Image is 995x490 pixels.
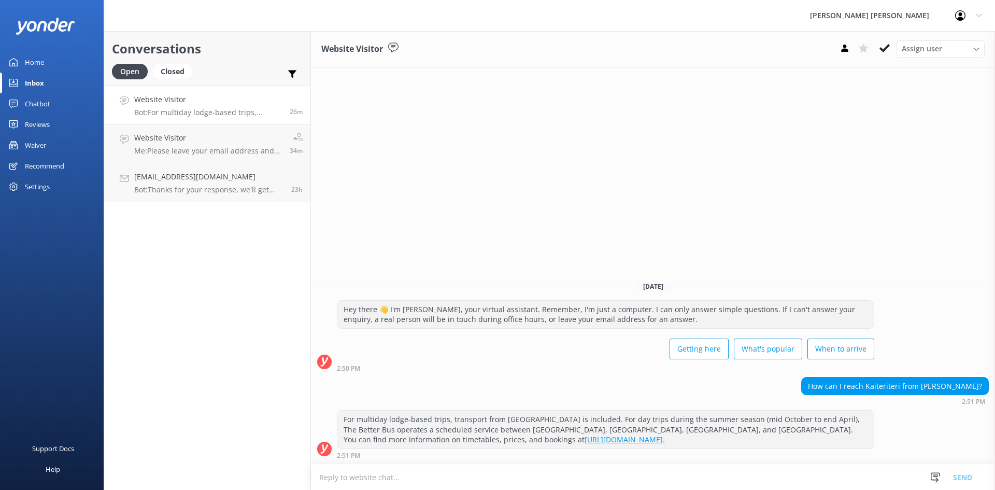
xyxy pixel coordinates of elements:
div: Recommend [25,156,64,176]
div: Help [46,459,60,480]
div: Settings [25,176,50,197]
div: Open [112,64,148,79]
span: Aug 23 2025 02:43pm (UTC +12:00) Pacific/Auckland [290,146,303,155]
strong: 2:51 PM [962,399,985,405]
div: Aug 23 2025 02:50pm (UTC +12:00) Pacific/Auckland [337,365,874,372]
div: Reviews [25,114,50,135]
div: Hey there 👋 I'm [PERSON_NAME], your virtual assistant. Remember, I'm just a computer. I can only ... [337,301,874,328]
a: Open [112,65,153,77]
span: Aug 23 2025 02:51pm (UTC +12:00) Pacific/Auckland [290,107,303,116]
div: Assign User [897,40,985,57]
p: Bot: For multiday lodge-based trips, transport from [GEOGRAPHIC_DATA] is included. For day trips ... [134,108,282,117]
div: Home [25,52,44,73]
span: Assign user [902,43,942,54]
button: When to arrive [807,339,874,359]
button: Getting here [670,339,729,359]
h4: Website Visitor [134,132,282,144]
a: [URL][DOMAIN_NAME]. [585,435,665,444]
a: Website VisitorMe:Please leave your email address and we will send you a map.34m [104,124,310,163]
a: [EMAIL_ADDRESS][DOMAIN_NAME]Bot:Thanks for your response, we'll get back to you as soon as we can... [104,163,310,202]
div: Chatbot [25,93,50,114]
div: Aug 23 2025 02:51pm (UTC +12:00) Pacific/Auckland [337,452,874,459]
h3: Website Visitor [321,43,383,56]
div: Waiver [25,135,46,156]
h2: Conversations [112,39,303,59]
p: Bot: Thanks for your response, we'll get back to you as soon as we can during opening hours. [134,185,283,194]
div: For multiday lodge-based trips, transport from [GEOGRAPHIC_DATA] is included. For day trips durin... [337,411,874,449]
span: [DATE] [637,282,670,291]
div: Aug 23 2025 02:51pm (UTC +12:00) Pacific/Auckland [801,398,989,405]
a: Website VisitorBot:For multiday lodge-based trips, transport from [GEOGRAPHIC_DATA] is included. ... [104,86,310,124]
h4: [EMAIL_ADDRESS][DOMAIN_NAME] [134,171,283,183]
div: Support Docs [32,438,74,459]
p: Me: Please leave your email address and we will send you a map. [134,146,282,156]
div: Inbox [25,73,44,93]
span: Aug 22 2025 03:23pm (UTC +12:00) Pacific/Auckland [291,185,303,194]
button: What's popular [734,339,802,359]
strong: 2:51 PM [337,453,360,459]
h4: Website Visitor [134,94,282,105]
div: Closed [153,64,192,79]
strong: 2:50 PM [337,366,360,372]
div: How can I reach Kaiteriteri from [PERSON_NAME]? [802,377,988,395]
img: yonder-white-logo.png [16,18,75,35]
a: Closed [153,65,197,77]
